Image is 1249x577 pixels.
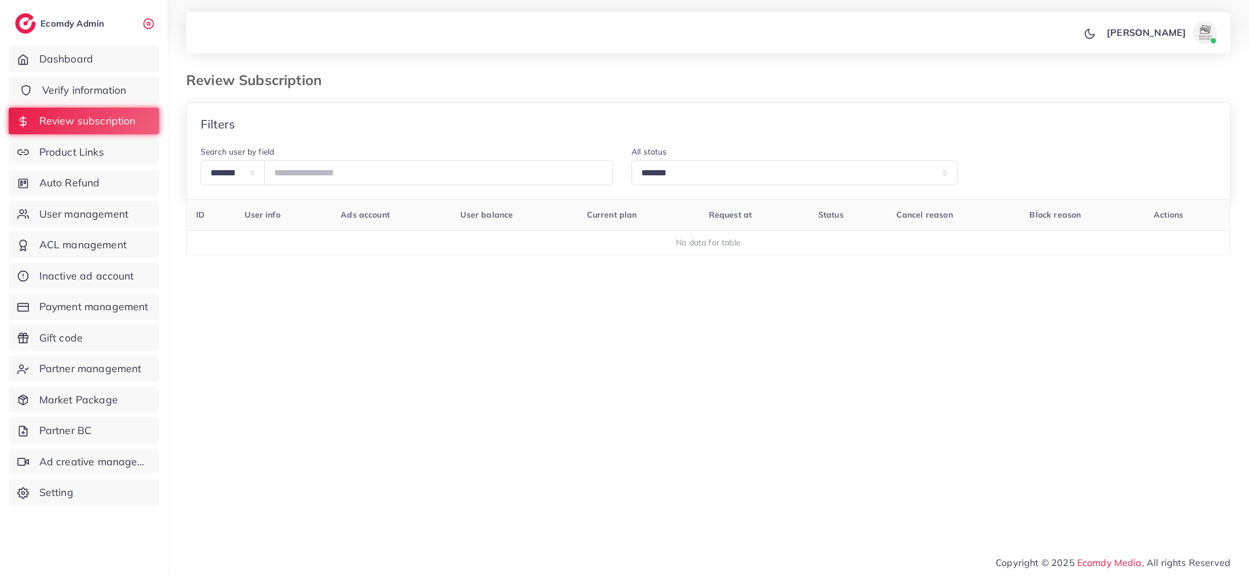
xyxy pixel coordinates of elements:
span: Auto Refund [39,175,100,190]
span: Request at [709,210,752,220]
a: User management [9,201,159,227]
p: [PERSON_NAME] [1107,25,1186,39]
a: [PERSON_NAME]avatar [1100,21,1221,44]
h4: Filters [201,117,235,131]
span: Review subscription [39,113,136,128]
span: Partner management [39,361,142,376]
a: Payment management [9,293,159,320]
span: , All rights Reserved [1142,556,1230,569]
h3: Review Subscription [186,72,331,89]
a: Market Package [9,387,159,413]
a: Review subscription [9,108,159,134]
a: Auto Refund [9,170,159,196]
span: Current plan [587,210,637,220]
a: Gift code [9,325,159,351]
span: Partner BC [39,423,92,438]
span: User management [39,207,128,222]
span: Gift code [39,330,83,346]
span: Product Links [39,145,104,160]
a: Partner management [9,355,159,382]
span: Verify information [42,83,127,98]
span: Actions [1154,210,1183,220]
label: All status [631,146,667,157]
span: User balance [460,210,513,220]
span: Cancel reason [896,210,953,220]
span: Ads account [341,210,390,220]
span: Status [818,210,844,220]
h2: Ecomdy Admin [40,18,107,29]
a: Setting [9,479,159,506]
label: Search user by field [201,146,274,157]
span: Payment management [39,299,149,314]
div: No data for table [193,237,1224,248]
a: Dashboard [9,46,159,72]
a: Ecomdy Media [1077,557,1142,568]
img: avatar [1193,21,1217,44]
a: ACL management [9,231,159,258]
img: logo [15,13,36,34]
span: ACL management [39,237,127,252]
a: Verify information [9,77,159,104]
span: Market Package [39,392,118,407]
span: ID [196,210,205,220]
a: Inactive ad account [9,263,159,289]
span: Inactive ad account [39,269,134,284]
span: Copyright © 2025 [996,556,1230,569]
span: Block reason [1029,210,1081,220]
a: Ad creative management [9,449,159,475]
a: Partner BC [9,417,159,444]
a: logoEcomdy Admin [15,13,107,34]
span: Dashboard [39,52,93,67]
span: Ad creative management [39,454,150,469]
span: User info [245,210,280,220]
a: Product Links [9,139,159,166]
span: Setting [39,485,73,500]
